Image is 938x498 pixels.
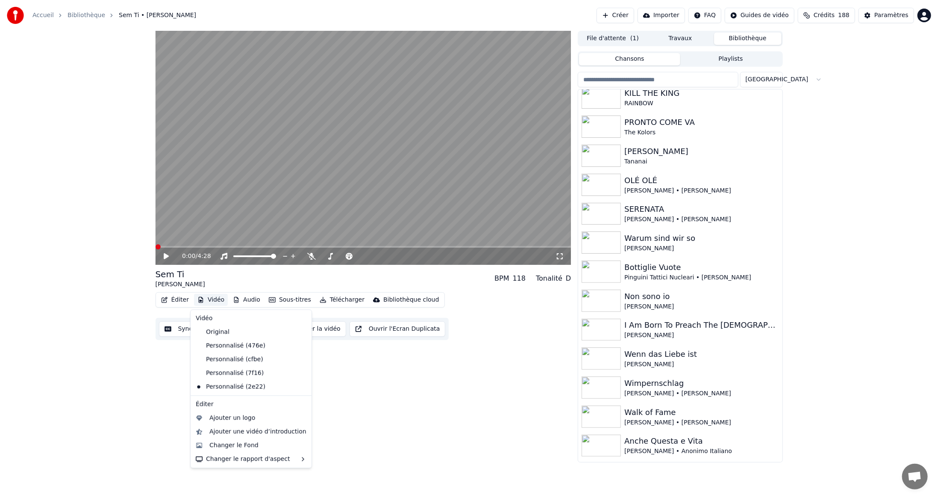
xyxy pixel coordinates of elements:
button: Travaux [647,33,714,45]
div: Ajouter un logo [209,414,255,422]
div: [PERSON_NAME] • [PERSON_NAME] [624,418,779,427]
div: Personnalisé (2e22) [192,380,297,394]
button: Éditer [158,294,192,306]
div: [PERSON_NAME] • [PERSON_NAME] [624,187,779,195]
div: [PERSON_NAME] [624,302,779,311]
div: Original [192,325,297,339]
div: [PERSON_NAME] • [PERSON_NAME] [624,215,779,224]
button: Synchronisation manuelle [159,321,262,337]
div: BPM [494,273,509,284]
div: Changer le rapport d'aspect [192,452,310,466]
button: Bibliothèque [714,33,782,45]
div: The Kolors [624,128,779,137]
button: Vidéo [194,294,228,306]
button: File d'attente [579,33,647,45]
img: youka [7,7,24,24]
a: Ouvrir le chat [902,464,928,489]
div: Sem Ti [156,268,205,280]
a: Bibliothèque [68,11,105,20]
span: [GEOGRAPHIC_DATA] [746,75,809,84]
div: Changer le Fond [209,441,259,450]
button: Paramètres [859,8,914,23]
div: Personnalisé (476e) [192,339,297,353]
button: Importer [638,8,685,23]
button: Sous-titres [265,294,315,306]
div: KILL THE KING [624,87,779,99]
div: Warum sind wir so [624,232,779,244]
div: Éditer [192,397,310,411]
span: 188 [838,11,850,20]
div: Non sono io [624,290,779,302]
div: [PERSON_NAME] [624,244,779,253]
div: Personnalisé (7f16) [192,366,297,380]
div: [PERSON_NAME] • Anonimo Italiano [624,447,779,456]
div: [PERSON_NAME] [624,145,779,157]
button: Audio [229,294,264,306]
div: Tonalité [536,273,562,284]
div: [PERSON_NAME] • [PERSON_NAME] [624,389,779,398]
div: / [182,252,203,261]
div: Pinguini Tattici Nucleari • [PERSON_NAME] [624,273,779,282]
div: I Am Born To Preach The [DEMOGRAPHIC_DATA] RMX [624,319,779,331]
a: Accueil [32,11,54,20]
div: D [566,273,571,284]
div: RAINBOW [624,99,779,108]
div: Personnalisé (cfbe) [192,353,297,366]
div: Paramètres [874,11,909,20]
button: Guides de vidéo [725,8,794,23]
div: Bibliothèque cloud [383,296,439,304]
div: Vidéo [192,311,310,325]
div: Anche Questa e Vita [624,435,779,447]
button: Crédits188 [798,8,855,23]
button: Télécharger [316,294,368,306]
span: Sem Ti • [PERSON_NAME] [119,11,196,20]
span: ( 1 ) [630,34,639,43]
div: [PERSON_NAME] [156,280,205,289]
button: Playlists [680,53,782,65]
button: Ouvrir l'Ecran Duplicata [350,321,446,337]
button: Chansons [579,53,680,65]
span: Crédits [814,11,835,20]
div: Bottiglie Vuote [624,261,779,273]
span: 4:28 [197,252,211,261]
div: [PERSON_NAME] [624,331,779,340]
nav: breadcrumb [32,11,196,20]
div: Wenn das Liebe ist [624,348,779,360]
span: 0:00 [182,252,195,261]
div: Tananai [624,157,779,166]
div: OLÉ OLÉ [624,175,779,187]
button: Créer [597,8,634,23]
div: PRONTO COME VA [624,116,779,128]
div: [PERSON_NAME] [624,360,779,369]
div: Wimpernschlag [624,377,779,389]
button: FAQ [688,8,721,23]
div: 118 [513,273,526,284]
div: Ajouter une vidéo d’introduction [209,427,306,436]
div: Walk of Fame [624,406,779,418]
div: SERENATA [624,203,779,215]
